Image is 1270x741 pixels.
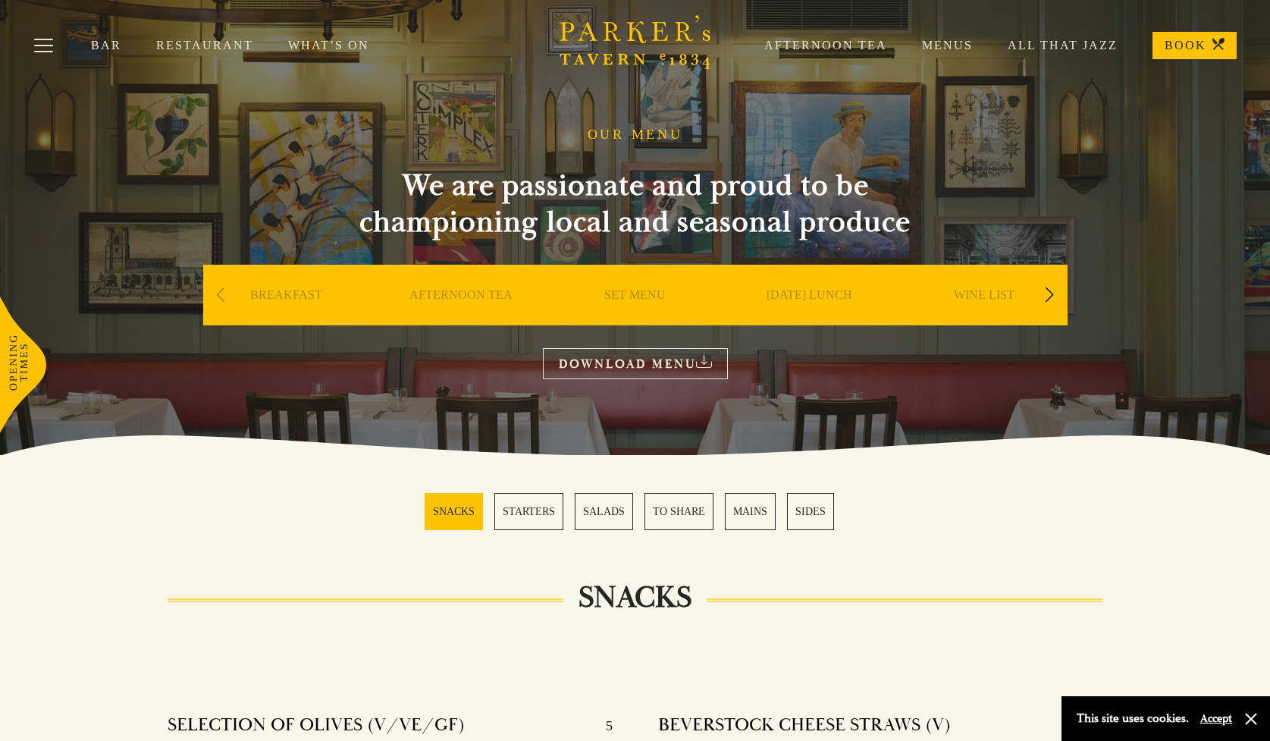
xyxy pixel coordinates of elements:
div: 1 / 9 [203,265,370,371]
a: 4 / 6 [644,493,713,530]
button: Accept [1200,711,1232,726]
a: DOWNLOAD MENU [543,348,728,379]
button: Close and accept [1243,711,1259,727]
p: This site uses cookies. [1077,708,1189,730]
a: 3 / 6 [575,493,633,530]
a: WINE LIST [954,287,1014,348]
div: 2 / 9 [378,265,544,371]
h2: We are passionate and proud to be championing local and seasonal produce [332,168,939,240]
a: 2 / 6 [494,493,563,530]
a: [DATE] LUNCH [767,287,852,348]
h2: SNACKS [563,579,707,616]
div: Next slide [1040,278,1060,312]
h4: BEVERSTOCK CHEESE STRAWS (V) [658,714,951,738]
div: 4 / 9 [726,265,893,371]
p: 5 [591,714,613,738]
a: 1 / 6 [425,493,483,530]
a: 6 / 6 [787,493,834,530]
a: BREAKFAST [250,287,322,348]
h1: OUR MENU [588,127,683,143]
a: AFTERNOON TEA [409,287,513,348]
div: 3 / 9 [552,265,719,371]
div: 5 / 9 [901,265,1068,371]
div: Previous slide [211,278,231,312]
h4: SELECTION OF OLIVES (V/VE/GF) [168,714,465,738]
a: 5 / 6 [725,493,776,530]
a: SET MENU [604,287,666,348]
